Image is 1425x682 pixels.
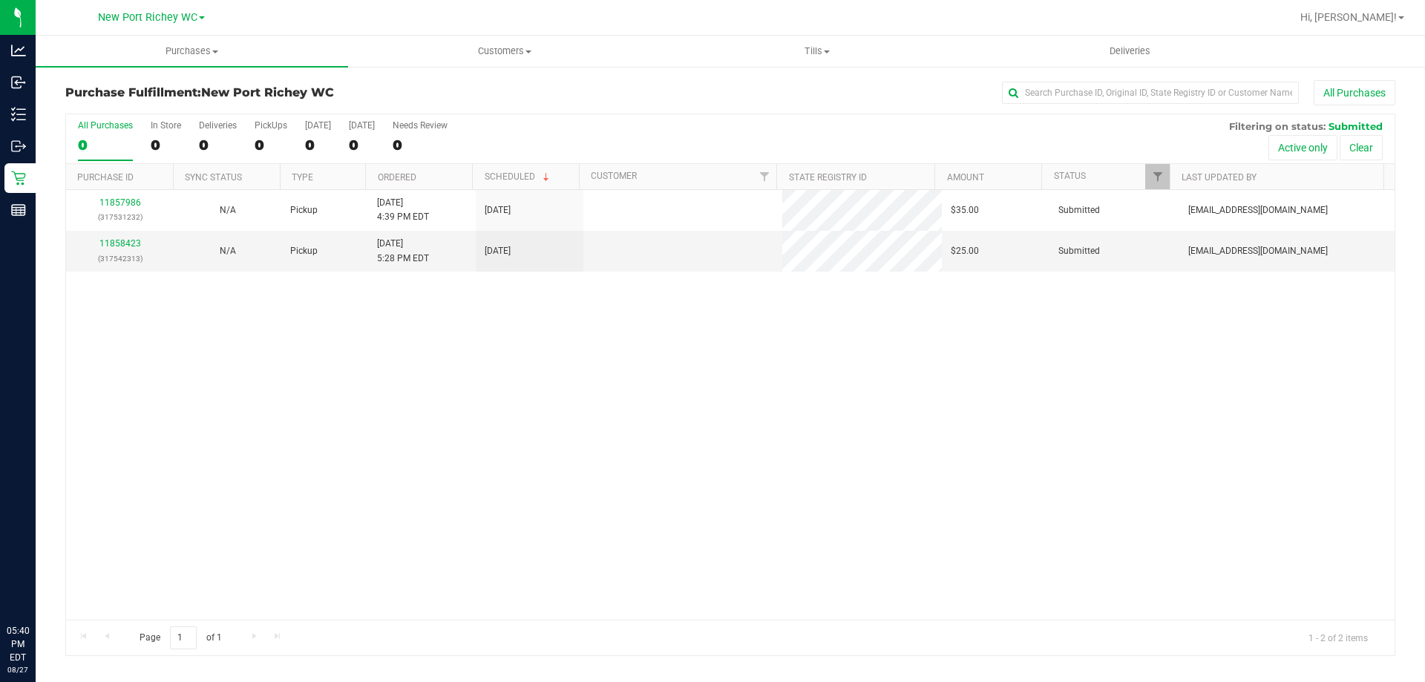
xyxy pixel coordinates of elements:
inline-svg: Retail [11,171,26,186]
button: Active only [1268,135,1337,160]
span: Page of 1 [127,626,234,649]
a: State Registry ID [789,172,867,183]
a: Purchases [36,36,348,67]
input: 1 [170,626,197,649]
a: Deliveries [974,36,1286,67]
span: New Port Richey WC [98,11,197,24]
a: Tills [661,36,973,67]
p: (317542313) [75,252,165,266]
span: Deliveries [1090,45,1170,58]
div: [DATE] [349,120,375,131]
span: Hi, [PERSON_NAME]! [1300,11,1397,23]
a: 11857986 [99,197,141,208]
a: Customer [591,171,637,181]
a: Ordered [378,172,416,183]
div: [DATE] [305,120,331,131]
span: Filtering on status: [1229,120,1326,132]
a: Filter [1145,164,1170,189]
inline-svg: Analytics [11,43,26,58]
span: Purchases [36,45,348,58]
span: Submitted [1058,203,1100,217]
input: Search Purchase ID, Original ID, State Registry ID or Customer Name... [1002,82,1299,104]
p: 08/27 [7,664,29,675]
a: Last Updated By [1182,172,1257,183]
span: Not Applicable [220,205,236,215]
span: [EMAIL_ADDRESS][DOMAIN_NAME] [1188,203,1328,217]
div: 0 [78,137,133,154]
span: Submitted [1058,244,1100,258]
a: Purchase ID [77,172,134,183]
button: N/A [220,203,236,217]
span: [DATE] [485,244,511,258]
a: Type [292,172,313,183]
div: 0 [349,137,375,154]
span: Customers [349,45,660,58]
a: Status [1054,171,1086,181]
span: Submitted [1329,120,1383,132]
div: Deliveries [199,120,237,131]
a: Customers [348,36,661,67]
button: N/A [220,244,236,258]
div: In Store [151,120,181,131]
iframe: Resource center [15,563,59,608]
p: (317531232) [75,210,165,224]
span: $35.00 [951,203,979,217]
inline-svg: Inbound [11,75,26,90]
p: 05:40 PM EDT [7,624,29,664]
div: All Purchases [78,120,133,131]
span: Not Applicable [220,246,236,256]
a: Amount [947,172,984,183]
button: Clear [1340,135,1383,160]
span: [DATE] 5:28 PM EDT [377,237,429,265]
span: [DATE] 4:39 PM EDT [377,196,429,224]
span: Pickup [290,203,318,217]
div: 0 [151,137,181,154]
span: New Port Richey WC [201,85,334,99]
div: 0 [255,137,287,154]
a: Filter [752,164,776,189]
a: Scheduled [485,171,552,182]
div: 0 [393,137,448,154]
inline-svg: Inventory [11,107,26,122]
div: 0 [199,137,237,154]
span: Pickup [290,244,318,258]
div: Needs Review [393,120,448,131]
div: 0 [305,137,331,154]
span: [EMAIL_ADDRESS][DOMAIN_NAME] [1188,244,1328,258]
button: All Purchases [1314,80,1395,105]
h3: Purchase Fulfillment: [65,86,508,99]
inline-svg: Outbound [11,139,26,154]
div: PickUps [255,120,287,131]
a: Sync Status [185,172,242,183]
span: [DATE] [485,203,511,217]
span: 1 - 2 of 2 items [1297,626,1380,649]
inline-svg: Reports [11,203,26,217]
a: 11858423 [99,238,141,249]
span: $25.00 [951,244,979,258]
span: Tills [661,45,972,58]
